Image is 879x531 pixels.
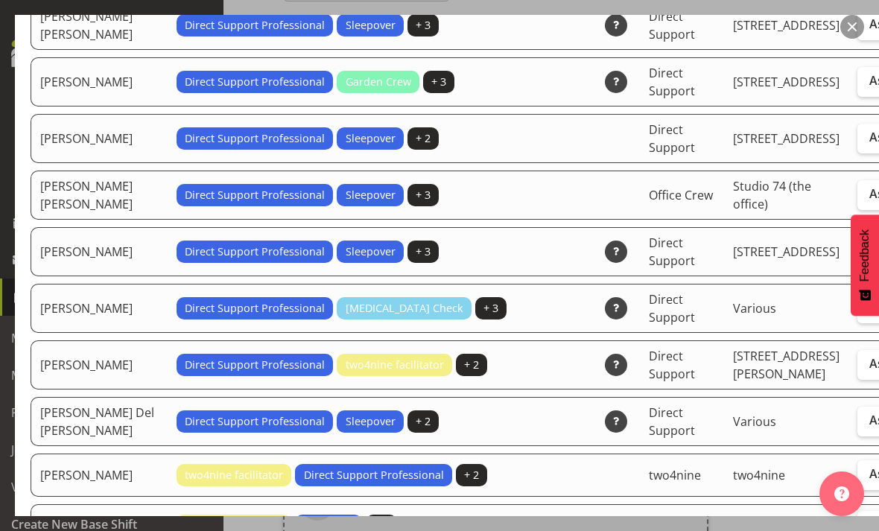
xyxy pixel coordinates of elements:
span: Office Crew [649,187,713,203]
span: Direct Support Professional [185,244,325,260]
span: Direct Support [649,348,695,382]
span: [STREET_ADDRESS] [733,130,840,147]
span: Sleepover [346,413,396,430]
span: Direct Support [649,404,695,439]
span: Various [733,413,776,430]
span: Studio 74 (the office) [733,178,811,212]
span: Direct Support [649,235,695,269]
span: Feedback [858,229,872,282]
td: [PERSON_NAME] [31,284,168,333]
td: [PERSON_NAME] [31,340,168,389]
span: + 3 [431,74,446,90]
span: Direct Support Professional [185,17,325,34]
span: Sleepover [346,187,396,203]
td: [PERSON_NAME] [31,114,168,163]
span: [STREET_ADDRESS] [733,74,840,90]
td: [PERSON_NAME] [PERSON_NAME] [31,1,168,50]
button: Feedback - Show survey [851,214,879,316]
span: + 3 [416,187,431,203]
span: Sleepover [346,130,396,147]
span: Sleepover [346,17,396,34]
span: Direct Support Professional [185,300,325,317]
span: Direct Support Professional [185,74,325,90]
span: Various [733,300,776,317]
span: two4nine [733,467,785,483]
span: Direct Support [649,121,695,156]
span: two4nine facilitator [346,357,444,373]
span: Garden Crew [346,74,411,90]
span: Direct Support [649,65,695,99]
span: + 3 [483,300,498,317]
td: [PERSON_NAME] [PERSON_NAME] [31,171,168,220]
span: + 2 [416,413,431,430]
span: + 3 [416,244,431,260]
span: Direct Support Professional [185,130,325,147]
span: Direct Support Professional [185,187,325,203]
span: [MEDICAL_DATA] Check [346,300,463,317]
span: two4nine [649,467,701,483]
span: [STREET_ADDRESS] [733,244,840,260]
span: Sleepover [346,244,396,260]
td: [PERSON_NAME] [31,57,168,106]
span: Direct Support Professional [304,467,444,483]
td: [PERSON_NAME] [31,454,168,497]
span: + 3 [416,17,431,34]
span: Direct Support [649,8,695,42]
span: Direct Support Professional [185,413,325,430]
span: + 2 [416,130,431,147]
span: [STREET_ADDRESS][PERSON_NAME] [733,348,840,382]
span: Direct Support Professional [185,357,325,373]
span: + 2 [464,467,479,483]
img: help-xxl-2.png [834,486,849,501]
td: [PERSON_NAME] [31,227,168,276]
td: [PERSON_NAME] Del [PERSON_NAME] [31,397,168,446]
span: [STREET_ADDRESS] [733,17,840,34]
span: Direct Support [649,291,695,325]
span: two4nine facilitator [185,467,283,483]
span: + 2 [464,357,479,373]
